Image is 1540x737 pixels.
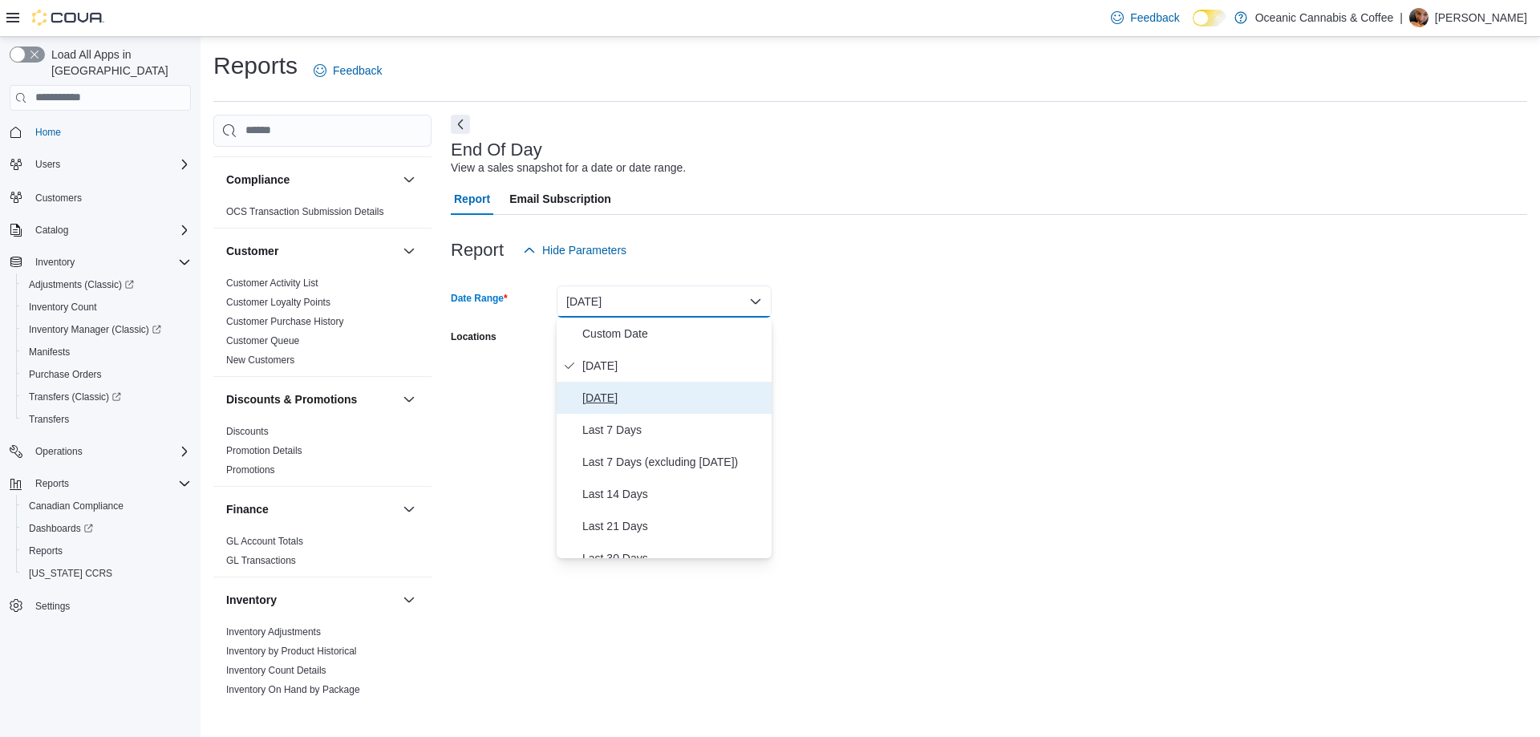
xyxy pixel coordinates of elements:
button: Reports [3,472,197,495]
span: Reports [35,477,69,490]
span: Inventory Count Details [226,664,326,677]
span: Customer Queue [226,334,299,347]
span: Discounts [226,425,269,438]
a: Adjustments (Classic) [22,275,140,294]
button: Reports [29,474,75,493]
span: Dark Mode [1193,26,1193,27]
a: Transfers (Classic) [16,386,197,408]
span: Inventory Count [22,298,191,317]
button: Operations [3,440,197,463]
a: Transfers (Classic) [22,387,128,407]
span: Inventory by Product Historical [226,645,357,658]
span: Email Subscription [509,183,611,215]
h3: Compliance [226,172,290,188]
span: [DATE] [582,388,765,407]
span: Promotions [226,464,275,476]
span: Manifests [22,342,191,362]
h3: Inventory [226,592,277,608]
span: Washington CCRS [22,564,191,583]
span: Settings [35,600,70,613]
span: Inventory Adjustments [226,626,321,638]
span: GL Transactions [226,554,296,567]
button: Inventory [226,592,396,608]
span: Report [454,183,490,215]
a: Customer Loyalty Points [226,297,330,308]
a: GL Transactions [226,555,296,566]
button: Users [3,153,197,176]
button: Compliance [226,172,396,188]
button: Finance [399,500,419,519]
span: Load All Apps in [GEOGRAPHIC_DATA] [45,47,191,79]
button: Operations [29,442,89,461]
label: Date Range [451,292,508,305]
button: Transfers [16,408,197,431]
h3: Finance [226,501,269,517]
span: Transfers [22,410,191,429]
span: Feedback [333,63,382,79]
span: Customers [29,187,191,207]
button: Catalog [29,221,75,240]
span: Operations [29,442,191,461]
span: GL Account Totals [226,535,303,548]
span: Customer Purchase History [226,315,344,328]
button: Canadian Compliance [16,495,197,517]
span: Customer Loyalty Points [226,296,330,309]
h3: Customer [226,243,278,259]
span: Adjustments (Classic) [22,275,191,294]
span: Last 21 Days [582,516,765,536]
span: Custom Date [582,324,765,343]
span: Customer Activity List [226,277,318,290]
div: Select listbox [557,318,772,558]
span: Users [29,155,191,174]
div: Compliance [213,202,432,228]
span: Dashboards [22,519,191,538]
button: Finance [226,501,396,517]
button: Settings [3,594,197,618]
img: Cova [32,10,104,26]
span: Adjustments (Classic) [29,278,134,291]
a: Customers [29,188,88,208]
span: Inventory On Hand by Package [226,683,360,696]
span: OCS Transaction Submission Details [226,205,384,218]
button: Compliance [399,170,419,189]
span: Canadian Compliance [22,496,191,516]
a: New Customers [226,354,294,366]
a: Manifests [22,342,76,362]
a: Home [29,123,67,142]
span: Reports [29,474,191,493]
button: Customer [399,241,419,261]
h3: Discounts & Promotions [226,391,357,407]
span: Dashboards [29,522,93,535]
span: Inventory [29,253,191,272]
span: Last 14 Days [582,484,765,504]
button: Manifests [16,341,197,363]
a: Discounts [226,426,269,437]
span: Inventory [35,256,75,269]
p: Oceanic Cannabis & Coffee [1255,8,1394,27]
span: Hide Parameters [542,242,626,258]
div: Finance [213,532,432,577]
span: Purchase Orders [22,365,191,384]
div: View a sales snapshot for a date or date range. [451,160,686,176]
a: Canadian Compliance [22,496,130,516]
button: Discounts & Promotions [399,390,419,409]
h1: Reports [213,50,298,82]
button: Discounts & Promotions [226,391,396,407]
h3: Report [451,241,504,260]
span: Inventory Manager (Classic) [29,323,161,336]
button: Inventory [3,251,197,273]
a: Inventory Count [22,298,103,317]
a: [US_STATE] CCRS [22,564,119,583]
button: Catalog [3,219,197,241]
span: Inventory Count [29,301,97,314]
p: [PERSON_NAME] [1435,8,1527,27]
a: Feedback [307,55,388,87]
a: Dashboards [16,517,197,540]
a: Promotion Details [226,445,302,456]
span: Purchase Orders [29,368,102,381]
a: Settings [29,597,76,616]
span: Reports [22,541,191,561]
button: Purchase Orders [16,363,197,386]
button: [US_STATE] CCRS [16,562,197,585]
a: Dashboards [22,519,99,538]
